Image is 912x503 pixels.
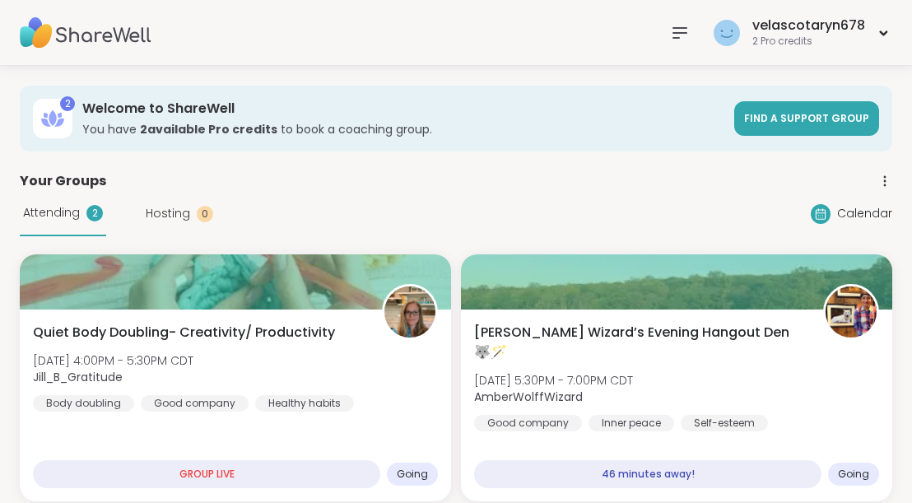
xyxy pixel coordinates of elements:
[474,323,805,362] span: [PERSON_NAME] Wizard’s Evening Hangout Den 🐺🪄
[474,415,582,431] div: Good company
[197,206,213,222] div: 0
[255,395,354,412] div: Healthy habits
[826,286,877,338] img: AmberWolffWizard
[752,16,865,35] div: velascotaryn678
[33,369,123,385] b: Jill_B_Gratitude
[20,171,106,191] span: Your Groups
[20,4,151,62] img: ShareWell Nav Logo
[23,204,80,221] span: Attending
[474,460,821,488] div: 46 minutes away!
[141,395,249,412] div: Good company
[33,323,335,342] span: Quiet Body Doubling- Creativity/ Productivity
[589,415,674,431] div: Inner peace
[33,460,380,488] div: GROUP LIVE
[397,468,428,481] span: Going
[33,395,134,412] div: Body doubling
[838,468,869,481] span: Going
[744,111,869,125] span: Find a support group
[82,100,724,118] h3: Welcome to ShareWell
[60,96,75,111] div: 2
[140,121,277,137] b: 2 available Pro credit s
[734,101,879,136] a: Find a support group
[752,35,865,49] div: 2 Pro credits
[33,352,193,369] span: [DATE] 4:00PM - 5:30PM CDT
[82,121,724,137] h3: You have to book a coaching group.
[146,205,190,222] span: Hosting
[837,205,892,222] span: Calendar
[474,389,583,405] b: AmberWolffWizard
[384,286,435,338] img: Jill_B_Gratitude
[86,205,103,221] div: 2
[474,372,633,389] span: [DATE] 5:30PM - 7:00PM CDT
[714,20,740,46] img: velascotaryn678
[681,415,768,431] div: Self-esteem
